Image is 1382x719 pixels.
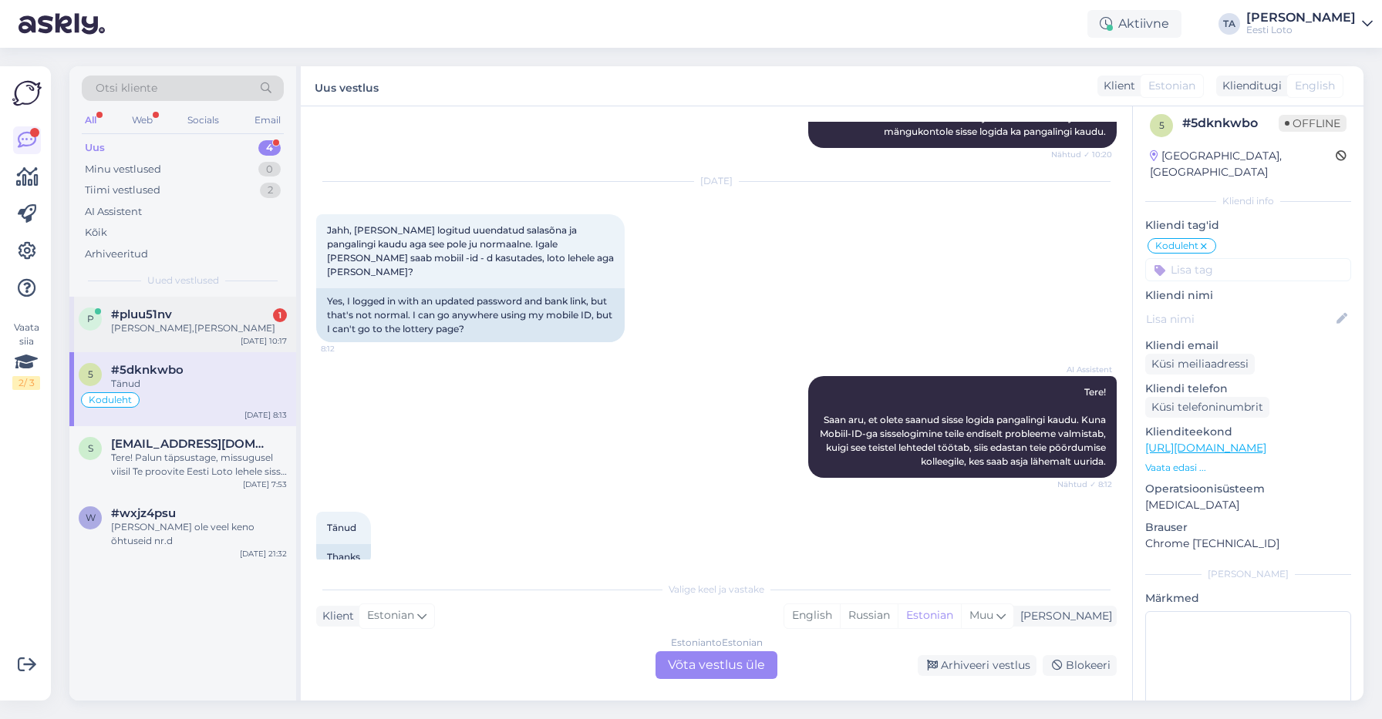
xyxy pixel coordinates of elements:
input: Lisa tag [1145,258,1351,281]
span: p [87,313,94,324]
div: [DATE] 21:32 [240,548,287,559]
div: Estonian to Estonian [671,636,763,650]
p: Operatsioonisüsteem [1145,481,1351,497]
span: Uued vestlused [147,274,219,287]
div: Uus [85,140,105,156]
p: Brauser [1145,519,1351,536]
div: Küsi meiliaadressi [1145,354,1255,375]
span: Koduleht [1155,241,1198,250]
span: silvipihlak50@gmai.com [111,437,271,451]
div: All [82,110,99,130]
div: Estonian [898,604,961,627]
div: Arhiveeri vestlus [918,655,1036,676]
span: AI Assistent [1054,364,1112,375]
span: Muu [969,608,993,622]
div: [GEOGRAPHIC_DATA], [GEOGRAPHIC_DATA] [1150,148,1336,180]
a: [PERSON_NAME]Eesti Loto [1246,12,1373,36]
span: Nähtud ✓ 8:12 [1054,479,1112,490]
span: Jahh, [PERSON_NAME] logitud uuendatud salasõna ja pangalingi kaudu aga see pole ju normaalne. Iga... [327,224,616,277]
div: Kõik [85,225,107,240]
div: 0 [258,162,281,177]
div: Tiimi vestlused [85,183,160,198]
div: Thanks [316,544,371,570]
p: Kliendi nimi [1145,287,1351,304]
p: Vaata edasi ... [1145,461,1351,475]
div: 1 [273,308,287,322]
input: Lisa nimi [1146,311,1333,328]
div: [DATE] [316,174,1117,188]
span: #wxjz4psu [111,506,176,520]
p: Kliendi telefon [1145,381,1351,397]
div: Valige keel ja vastake [316,583,1117,596]
div: 2 [260,183,281,198]
div: # 5dknkwbo [1182,114,1279,133]
div: Yes, I logged in with an updated password and bank link, but that's not normal. I can go anywhere... [316,288,625,342]
div: Võta vestlus üle [656,651,777,679]
span: #5dknkwbo [111,363,184,377]
span: 5 [88,368,93,380]
div: [DATE] 7:53 [243,479,287,490]
p: Kliendi email [1145,338,1351,354]
span: Koduleht [89,395,132,405]
div: Klient [1097,78,1135,94]
span: Estonian [367,607,414,624]
span: Tänud [327,522,356,533]
div: Klienditugi [1216,78,1282,94]
span: Nähtud ✓ 10:20 [1051,149,1112,160]
div: [PERSON_NAME],[PERSON_NAME] [111,321,287,335]
div: TA [1219,13,1240,35]
div: AI Assistent [85,204,142,220]
div: Tänud [111,377,287,391]
span: #pluu51nv [111,307,172,321]
div: Kliendi info [1145,194,1351,208]
div: Eesti Loto [1246,24,1356,36]
span: Estonian [1148,78,1195,94]
div: [PERSON_NAME] [1246,12,1356,24]
div: Blokeeri [1043,655,1117,676]
div: Tere! Palun täpsustage, missugusel viisil Te proovite Eesti Loto lehele sisse logida ning millise... [111,451,287,479]
div: [PERSON_NAME] [1145,567,1351,581]
div: [DATE] 8:13 [244,409,287,421]
p: Klienditeekond [1145,424,1351,440]
p: Chrome [TECHNICAL_ID] [1145,536,1351,552]
span: 8:12 [321,343,379,354]
p: Märkmed [1145,590,1351,606]
div: English [784,604,840,627]
div: Aktiivne [1087,10,1181,38]
div: Email [251,110,284,130]
p: Kliendi tag'id [1145,217,1351,234]
span: 5 [1159,119,1165,131]
div: [DATE] 10:17 [241,335,287,347]
div: Russian [840,604,898,627]
span: English [1295,78,1335,94]
div: Arhiveeritud [85,247,148,262]
img: Askly Logo [12,79,42,108]
span: Otsi kliente [96,80,157,96]
div: [PERSON_NAME] ole veel keno õhtuseid nr.d [111,520,287,548]
div: Küsi telefoninumbrit [1145,397,1269,418]
div: [PERSON_NAME] [1014,608,1112,624]
div: Vaata siia [12,321,40,390]
div: Web [129,110,156,130]
a: [URL][DOMAIN_NAME] [1145,441,1266,455]
div: 2 / 3 [12,376,40,390]
p: [MEDICAL_DATA] [1145,497,1351,513]
div: Minu vestlused [85,162,161,177]
div: Klient [316,608,354,624]
span: Offline [1279,115,1347,132]
div: 4 [258,140,281,156]
span: w [86,512,96,523]
label: Uus vestlus [315,76,379,96]
div: Socials [184,110,222,130]
span: s [88,442,93,454]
